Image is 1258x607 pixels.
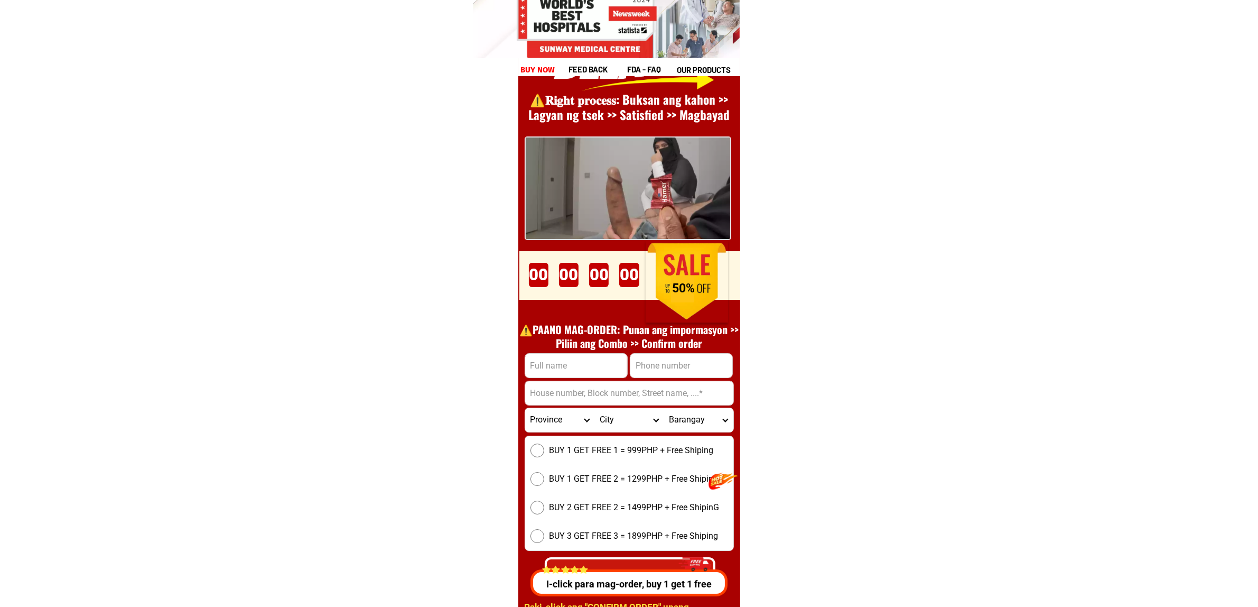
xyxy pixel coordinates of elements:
[530,444,544,457] input: BUY 1 GET FREE 1 = 999PHP + Free Shiping
[549,444,714,457] span: BUY 1 GET FREE 1 = 999PHP + Free Shiping
[520,64,555,76] h1: buy now
[526,577,728,591] p: I-click para mag-order, buy 1 get 1 free
[525,354,627,378] input: Input full_name
[530,472,544,486] input: BUY 1 GET FREE 2 = 1299PHP + Free Shiping
[549,501,720,514] span: BUY 2 GET FREE 2 = 1499PHP + Free ShipinG
[530,529,544,543] input: BUY 3 GET FREE 3 = 1899PHP + Free Shiping
[569,63,626,76] h1: feed back
[525,381,733,405] input: Input address
[525,408,594,432] select: Select province
[664,408,733,432] select: Select commune
[514,92,744,124] h1: ⚠️️𝐑𝐢𝐠𝐡𝐭 𝐩𝐫𝐨𝐜𝐞𝐬𝐬: Buksan ang kahon >> Lagyan ng tsek >> Satisfied >> Magbayad
[677,64,739,76] h1: our products
[657,281,710,296] h1: 50%
[630,354,732,378] input: Input phone_number
[594,408,664,432] select: Select district
[627,63,686,76] h1: fda - FAQ
[549,530,719,542] span: BUY 3 GET FREE 3 = 1899PHP + Free Shiping
[530,501,544,514] input: BUY 2 GET FREE 2 = 1499PHP + Free ShipinG
[556,245,723,291] h1: ORDER DITO
[514,323,744,350] h1: ⚠️️PAANO MAG-ORDER: Punan ang impormasyon >> Piliin ang Combo >> Confirm order
[549,473,719,485] span: BUY 1 GET FREE 2 = 1299PHP + Free Shiping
